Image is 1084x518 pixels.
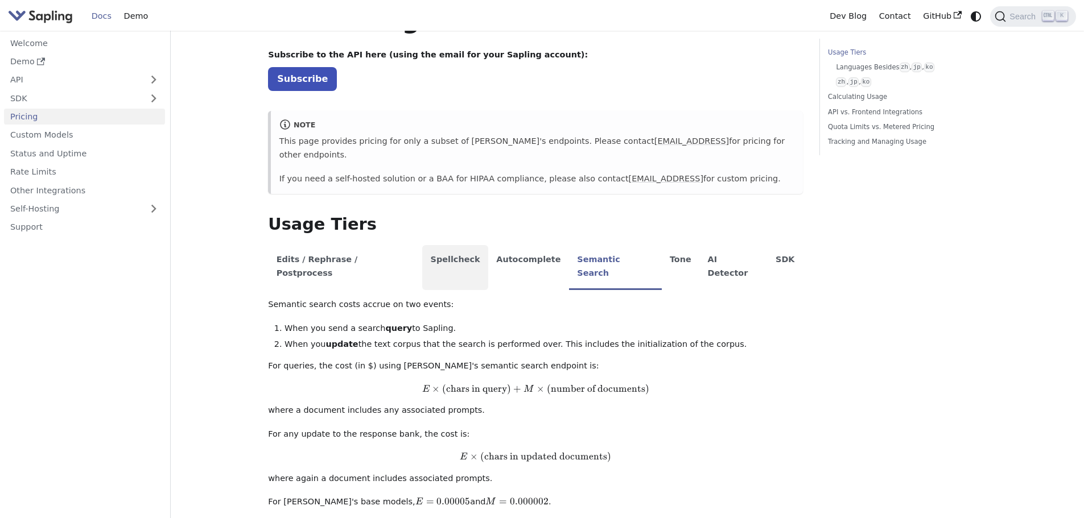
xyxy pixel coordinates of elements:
[828,92,982,102] a: Calculating Usage
[654,136,729,146] a: [EMAIL_ADDRESS]
[823,7,872,25] a: Dev Blog
[828,107,982,118] a: API vs. Frontend Integrations
[499,495,507,507] span: =
[662,245,700,290] li: Tone
[285,322,803,335] li: When you send a search to Sapling.
[4,53,165,70] a: Demo
[279,172,795,186] p: If you need a self-hosted solution or a BAA for HIPAA compliance, please also contact for custom ...
[268,214,803,235] h2: Usage Tiers
[422,385,430,394] span: E
[4,127,165,143] a: Custom Models
[836,77,846,87] code: zh
[268,428,803,441] p: For any update to the response bank, the cost is:
[569,245,662,290] li: Semantic Search
[507,383,511,395] span: )
[8,8,73,24] img: Sapling.ai
[484,450,607,462] span: chars in updated documents
[422,245,488,290] li: Spellcheck
[4,35,165,51] a: Welcome
[645,383,649,395] span: )
[268,67,337,90] a: Subscribe
[432,383,440,395] span: ×
[699,245,768,290] li: AI Detector
[426,495,434,507] span: =
[4,164,165,180] a: Rate Limits
[4,219,165,235] a: Support
[547,383,551,395] span: (
[8,8,77,24] a: Sapling.ai
[268,245,422,290] li: Edits / Rephrase / Postprocess
[4,90,142,106] a: SDK
[118,7,154,25] a: Demo
[268,472,803,486] p: where again a document includes associated prompts.
[488,245,569,290] li: Autocomplete
[268,50,588,59] strong: Subscribe to the API here (using the email for your Sapling account):
[436,495,470,507] span: 0.00005
[480,450,484,462] span: (
[1056,11,1067,21] kbd: K
[4,145,165,161] a: Status and Uptime
[268,359,803,373] p: For queries, the cost (in $) using [PERSON_NAME]'s semantic search endpoint is:
[268,495,803,509] p: For [PERSON_NAME]'s base models, and .
[442,383,446,395] span: (
[1006,12,1042,21] span: Search
[142,72,165,88] button: Expand sidebar category 'API'
[268,404,803,417] p: where a document includes any associated prompts.
[917,7,967,25] a: GitHub
[848,77,859,87] code: jp
[142,90,165,106] button: Expand sidebar category 'SDK'
[828,136,982,147] a: Tracking and Managing Usage
[873,7,917,25] a: Contact
[524,385,533,394] span: M
[415,498,423,507] span: E
[285,338,803,351] li: When you the text corpus that the search is performed over. This includes the initialization of t...
[485,498,495,507] span: M
[836,62,978,73] a: Languages Besideszh,jp,ko
[510,495,549,507] span: 0.000002
[4,109,165,125] a: Pricing
[924,63,934,72] code: ko
[279,119,795,132] div: note
[460,453,467,462] span: E
[629,174,703,183] a: [EMAIL_ADDRESS]
[325,339,358,349] strong: update
[446,383,507,395] span: chars in query
[85,7,118,25] a: Docs
[607,450,611,462] span: )
[836,77,978,88] a: zh,jp,ko
[990,6,1075,27] button: Search (Ctrl+K)
[4,72,142,88] a: API
[268,298,803,312] p: Semantic search costs accrue on two events:
[828,47,982,58] a: Usage Tiers
[551,383,645,395] span: number of documents
[768,245,803,290] li: SDK
[912,63,922,72] code: jp
[513,383,521,395] span: +
[4,182,165,198] a: Other Integrations
[861,77,871,87] code: ko
[828,122,982,132] a: Quota Limits vs. Metered Pricing
[4,201,165,217] a: Self-Hosting
[900,63,910,72] code: zh
[537,383,545,395] span: ×
[968,8,984,24] button: Switch between dark and light mode (currently system mode)
[470,450,478,462] span: ×
[385,324,412,333] strong: query
[279,135,795,162] p: This page provides pricing for only a subset of [PERSON_NAME]'s endpoints. Please contact for pri...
